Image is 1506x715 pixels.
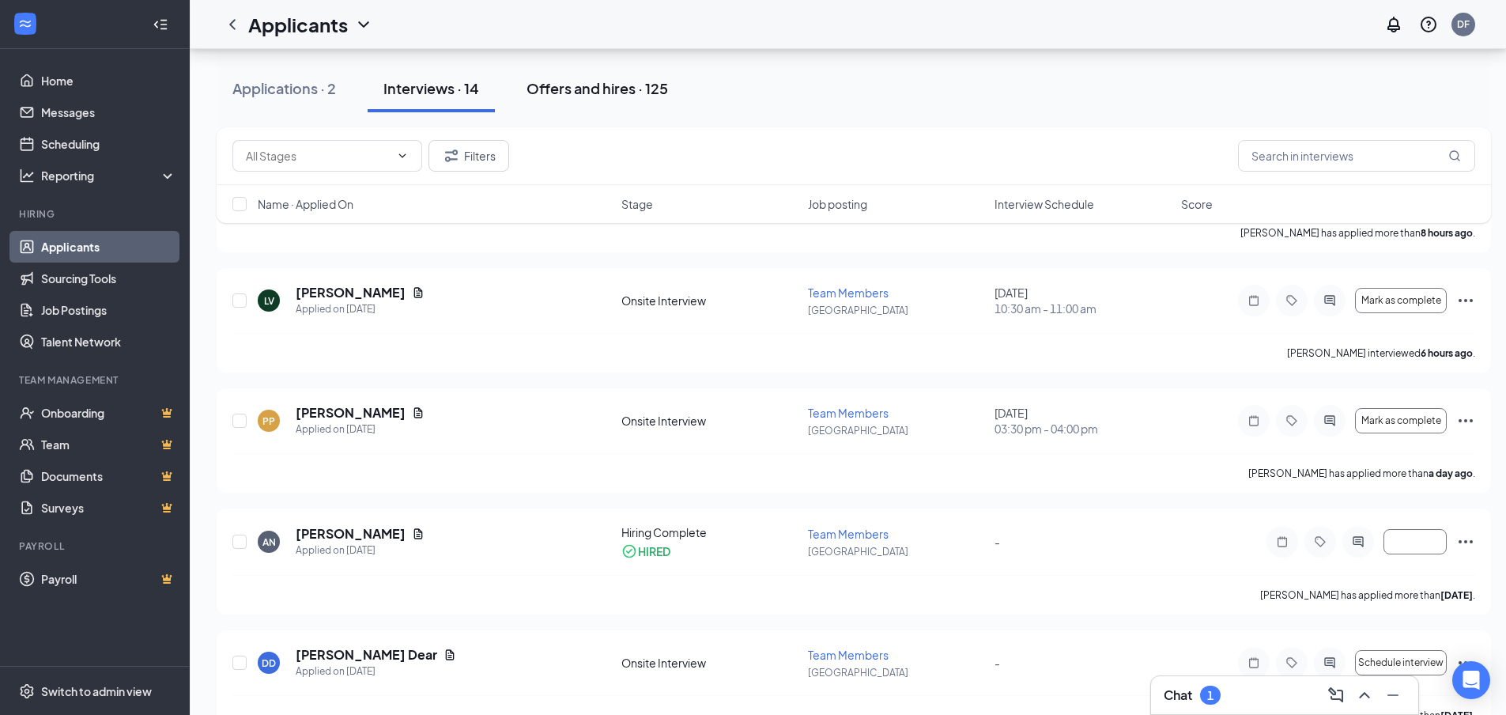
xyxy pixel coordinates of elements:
div: [DATE] [995,285,1172,316]
span: Stage [621,196,653,212]
svg: Ellipses [1456,291,1475,310]
svg: QuestionInfo [1419,15,1438,34]
input: All Stages [246,147,390,165]
a: SurveysCrown [41,492,176,524]
span: Job posting [808,196,867,212]
div: Reporting [41,168,177,183]
a: Sourcing Tools [41,263,176,294]
svg: Minimize [1383,686,1402,705]
div: DF [1457,17,1470,31]
svg: ComposeMessage [1327,686,1346,705]
div: 1 [1207,689,1213,702]
button: ChevronUp [1352,683,1377,708]
svg: ActiveChat [1320,294,1339,307]
svg: ChevronDown [354,15,373,34]
b: a day ago [1429,467,1473,479]
svg: Collapse [153,17,168,32]
svg: Ellipses [1456,532,1475,551]
span: Interview Schedule [995,196,1094,212]
input: Search in interviews [1238,140,1475,172]
div: Applied on [DATE] [296,664,456,679]
svg: CheckmarkCircle [621,543,637,559]
svg: Filter [442,146,461,165]
svg: Notifications [1384,15,1403,34]
button: ComposeMessage [1323,683,1349,708]
a: PayrollCrown [41,563,176,595]
div: DD [262,656,276,670]
div: Offers and hires · 125 [527,78,668,98]
svg: Tag [1282,656,1301,669]
span: Name · Applied On [258,196,353,212]
h1: Applicants [248,11,348,38]
svg: Note [1244,656,1263,669]
h3: Chat [1164,687,1192,704]
svg: MagnifyingGlass [1448,149,1461,162]
a: OnboardingCrown [41,397,176,429]
svg: ChevronLeft [223,15,242,34]
div: LV [264,294,274,308]
span: 10:30 am - 11:00 am [995,301,1172,316]
h5: [PERSON_NAME] [296,525,406,543]
svg: ChevronUp [1355,686,1374,705]
span: Score [1181,196,1213,212]
p: [PERSON_NAME] has applied more than . [1248,467,1475,480]
p: [GEOGRAPHIC_DATA] [808,666,985,679]
span: Team Members [808,648,889,662]
span: Mark as complete [1361,415,1441,426]
svg: Analysis [19,168,35,183]
span: - [995,535,1000,549]
p: [GEOGRAPHIC_DATA] [808,424,985,437]
a: Talent Network [41,326,176,357]
div: AN [262,535,276,549]
h5: [PERSON_NAME] [296,404,406,422]
span: Team Members [808,527,889,541]
svg: Document [443,649,456,661]
svg: Settings [19,683,35,699]
div: Onsite Interview [621,655,798,671]
svg: Note [1244,414,1263,427]
div: Onsite Interview [621,413,798,429]
svg: ActiveChat [1320,414,1339,427]
button: Mark as complete [1355,288,1447,313]
svg: Tag [1282,414,1301,427]
div: Hiring [19,207,173,221]
a: TeamCrown [41,429,176,460]
div: Applications · 2 [232,78,336,98]
a: Applicants [41,231,176,263]
div: Hiring Complete [621,524,798,540]
a: Messages [41,96,176,128]
svg: Ellipses [1456,653,1475,672]
a: Home [41,65,176,96]
span: Team Members [808,286,889,300]
a: Scheduling [41,128,176,160]
p: [PERSON_NAME] interviewed . [1287,346,1475,360]
div: PP [262,414,275,428]
svg: Tag [1282,294,1301,307]
b: 6 hours ago [1421,347,1473,359]
div: Team Management [19,373,173,387]
button: Minimize [1380,683,1406,708]
svg: Note [1273,535,1292,548]
svg: Note [1244,294,1263,307]
span: Mark as complete [1361,295,1441,306]
div: [DATE] [995,405,1172,437]
svg: Tag [1311,535,1330,548]
button: Mark as complete [1355,408,1447,433]
div: Onsite Interview [621,293,798,308]
svg: ActiveChat [1349,535,1368,548]
button: Filter Filters [428,140,509,172]
span: Schedule interview [1358,657,1444,668]
p: [GEOGRAPHIC_DATA] [808,545,985,558]
svg: WorkstreamLogo [17,16,33,32]
span: - [995,656,1000,670]
h5: [PERSON_NAME] [296,284,406,301]
svg: Ellipses [1456,411,1475,430]
div: Applied on [DATE] [296,301,425,317]
a: Job Postings [41,294,176,326]
p: [GEOGRAPHIC_DATA] [808,304,985,317]
svg: Document [412,528,425,540]
div: HIRED [638,543,670,559]
div: Interviews · 14 [383,78,479,98]
button: Schedule interview [1355,650,1447,675]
